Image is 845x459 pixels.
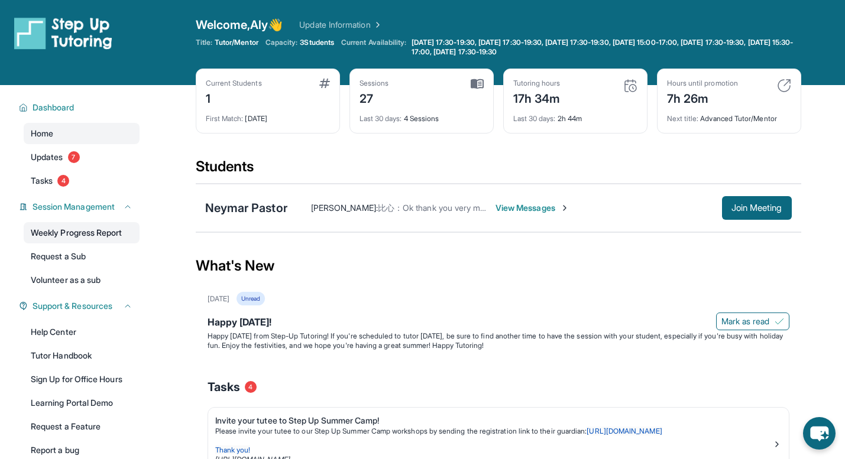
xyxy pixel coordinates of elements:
[803,417,836,450] button: chat-button
[208,379,240,395] span: Tasks
[208,315,789,331] div: Happy [DATE]!
[266,38,298,47] span: Capacity:
[731,204,782,211] span: Join Meeting
[496,202,569,214] span: View Messages
[777,79,791,93] img: card
[206,114,244,123] span: First Match :
[24,123,140,144] a: Home
[31,128,53,139] span: Home
[31,175,53,187] span: Tasks
[513,79,561,88] div: Tutoring hours
[560,203,569,213] img: Chevron-Right
[57,175,69,187] span: 4
[196,240,801,292] div: What's New
[24,416,140,437] a: Request a Feature
[206,107,330,123] div: [DATE]
[341,38,406,57] span: Current Availability:
[28,300,132,312] button: Support & Resources
[215,38,258,47] span: Tutor/Mentor
[24,269,140,291] a: Volunteer as a sub
[208,294,229,304] div: [DATE]
[513,114,556,123] span: Last 30 days :
[360,107,484,123] div: 4 Sessions
[360,79,389,88] div: Sessions
[667,88,738,107] div: 7h 26m
[587,427,662,435] a: [URL][DOMAIN_NAME]
[196,157,801,183] div: Students
[31,151,63,163] span: Updates
[722,196,792,220] button: Join Meeting
[24,222,140,243] a: Weekly Progress Report
[215,445,251,454] span: Thank you!
[33,201,115,213] span: Session Management
[24,369,140,390] a: Sign Up for Office Hours
[24,392,140,414] a: Learning Portal Demo
[371,19,383,31] img: Chevron Right
[513,107,637,123] div: 2h 44m
[667,79,738,88] div: Hours until promotion
[360,88,389,107] div: 27
[206,79,262,88] div: Current Students
[471,79,484,89] img: card
[196,17,283,33] span: Welcome, Aly 👋
[33,300,112,312] span: Support & Resources
[24,345,140,366] a: Tutor Handbook
[24,147,140,168] a: Updates7
[319,79,330,88] img: card
[409,38,801,57] a: [DATE] 17:30-19:30, [DATE] 17:30-19:30, [DATE] 17:30-19:30, [DATE] 15:00-17:00, [DATE] 17:30-19:3...
[299,19,382,31] a: Update Information
[721,315,770,327] span: Mark as read
[24,246,140,267] a: Request a Sub
[28,201,132,213] button: Session Management
[196,38,212,47] span: Title:
[667,114,699,123] span: Next title :
[378,203,697,213] span: 比心：Ok thank you very much, happy night, until [DATE] first [DEMOGRAPHIC_DATA]
[623,79,637,93] img: card
[245,381,257,393] span: 4
[412,38,799,57] span: [DATE] 17:30-19:30, [DATE] 17:30-19:30, [DATE] 17:30-19:30, [DATE] 15:00-17:00, [DATE] 17:30-19:3...
[667,107,791,123] div: Advanced Tutor/Mentor
[215,427,772,436] p: Please invite your tutee to our Step Up Summer Camp workshops by sending the registration link to...
[716,312,789,330] button: Mark as read
[68,151,80,163] span: 7
[33,102,75,113] span: Dashboard
[205,200,287,216] div: Neymar Pastor
[206,88,262,107] div: 1
[311,203,378,213] span: [PERSON_NAME] :
[237,292,265,305] div: Unread
[215,415,772,427] div: Invite your tutee to Step Up Summer Camp!
[360,114,402,123] span: Last 30 days :
[28,102,132,113] button: Dashboard
[208,331,789,350] p: Happy [DATE] from Step-Up Tutoring! If you're scheduled to tutor [DATE], be sure to find another ...
[300,38,334,47] span: 3 Students
[513,88,561,107] div: 17h 34m
[14,17,112,50] img: logo
[24,321,140,343] a: Help Center
[24,170,140,191] a: Tasks4
[775,317,784,326] img: Mark as read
